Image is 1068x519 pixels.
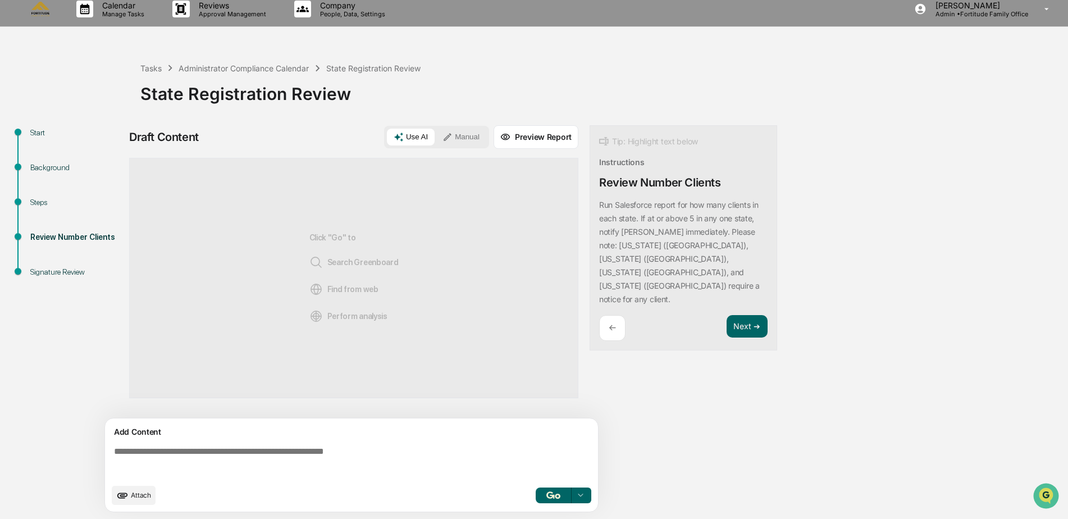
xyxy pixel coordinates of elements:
span: Perform analysis [309,309,387,323]
p: Company [311,1,391,10]
button: Preview Report [494,125,578,149]
button: Manual [436,129,486,145]
img: 1746055101610-c473b297-6a78-478c-a979-82029cc54cd1 [11,86,31,106]
p: People, Data, Settings [311,10,391,18]
div: Review Number Clients [599,176,721,189]
button: Next ➔ [727,315,768,338]
span: Pylon [112,190,136,199]
div: Start new chat [38,86,184,97]
div: Review Number Clients [30,231,122,243]
div: We're available if you need us! [38,97,142,106]
div: Administrator Compliance Calendar [179,63,309,73]
div: Background [30,162,122,174]
img: Search [309,256,323,269]
button: upload document [112,486,156,505]
p: Manage Tasks [93,10,150,18]
div: Add Content [112,425,591,439]
span: Attach [131,491,151,499]
div: 🖐️ [11,143,20,152]
div: Click "Go" to [309,176,399,380]
a: 🗄️Attestations [77,137,144,157]
p: Approval Management [190,10,272,18]
img: Go [546,491,560,499]
span: Search Greenboard [309,256,399,269]
div: Instructions [599,157,645,167]
button: Start new chat [191,89,204,103]
p: Admin • Fortitude Family Office [926,10,1028,18]
div: 🔎 [11,164,20,173]
p: ← [609,322,616,333]
div: Steps [30,197,122,208]
iframe: Open customer support [1032,482,1062,512]
div: 🗄️ [81,143,90,152]
a: Powered byPylon [79,190,136,199]
p: Run Salesforce report for how many clients in each state. If at or above 5 in any one state, noti... [599,200,760,304]
div: Start [30,127,122,139]
span: Find from web [309,283,378,296]
img: Web [309,283,323,296]
a: 🔎Data Lookup [7,158,75,179]
div: Draft Content [129,130,199,144]
div: Tasks [140,63,162,73]
p: [PERSON_NAME] [926,1,1028,10]
div: Signature Review [30,266,122,278]
p: Calendar [93,1,150,10]
a: 🖐️Preclearance [7,137,77,157]
img: logo [27,2,54,16]
span: Preclearance [22,142,72,153]
span: Data Lookup [22,163,71,174]
div: State Registration Review [140,75,1062,104]
button: Use AI [387,129,435,145]
p: Reviews [190,1,272,10]
button: Go [536,488,572,503]
div: State Registration Review [326,63,421,73]
div: Tip: Highlight text below [599,135,698,148]
input: Clear [29,51,185,63]
p: How can we help? [11,24,204,42]
img: Analysis [309,309,323,323]
span: Attestations [93,142,139,153]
